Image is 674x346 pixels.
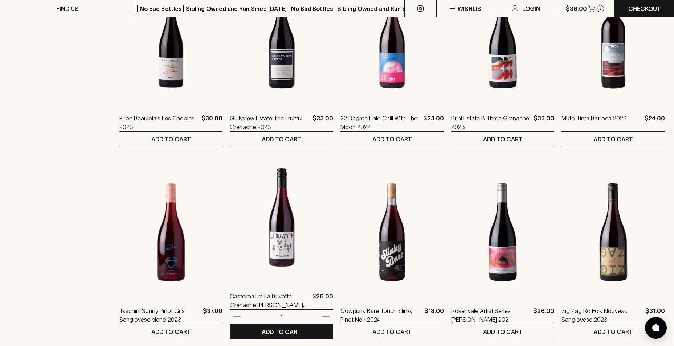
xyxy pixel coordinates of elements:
a: Piron Beaujolais Les Cadoles 2023 [119,114,199,131]
p: $33.00 [534,114,554,131]
p: ADD TO CART [593,328,633,336]
p: 1 [273,313,290,321]
p: $26.00 [533,306,554,324]
p: ADD TO CART [262,328,301,336]
button: ADD TO CART [451,324,555,339]
p: ADD TO CART [372,135,412,144]
img: Rosenvale Artist Series Graciano Blend 2021 [451,169,555,296]
a: Castelmaure La Buvette Grenache [PERSON_NAME] [GEOGRAPHIC_DATA] [230,292,309,309]
p: $86.00 [566,4,587,13]
a: Taschini Sunny Pinot Gris Sangiovese blend 2023 [119,306,200,324]
p: Wishlist [458,4,485,13]
p: $23.00 [423,114,444,131]
a: Rosenvale Artist Series [PERSON_NAME] 2021 [451,306,531,324]
button: ADD TO CART [119,132,223,147]
img: Cowpunk Bare Touch Slinky Pinot Noir 2024 [340,169,444,296]
button: ADD TO CART [561,324,665,339]
p: Login [522,4,540,13]
p: Checkout [628,4,661,13]
p: ADD TO CART [483,135,523,144]
button: ADD TO CART [119,324,223,339]
p: $37.00 [203,306,222,324]
p: ADD TO CART [483,328,523,336]
button: ADD TO CART [340,132,444,147]
p: $31.00 [645,306,665,324]
p: ADD TO CART [262,135,301,144]
p: $33.00 [313,114,333,131]
a: 22 Degree Halo Chill With The Moon 2022 [340,114,420,131]
p: 3 [599,7,602,11]
p: ADD TO CART [151,328,191,336]
p: $30.00 [201,114,222,131]
img: bubble-icon [652,324,659,331]
p: $18.00 [424,306,444,324]
button: ADD TO CART [561,132,665,147]
p: FIND US [56,4,79,13]
img: Castelmaure La Buvette Grenache Carignan NV [230,154,333,281]
a: Brini Estate B Three Grenache 2023 [451,114,531,131]
button: ADD TO CART [340,324,444,339]
p: $26.00 [312,292,333,309]
button: ADD TO CART [230,132,333,147]
a: Gullyview Estate The Fruitful Grenache 2023 [230,114,310,131]
p: ADD TO CART [372,328,412,336]
a: Zig Zag Rd Folk Nouveau Sangiovese 2023 [561,306,642,324]
img: Zig Zag Rd Folk Nouveau Sangiovese 2023 [561,169,665,296]
p: $24.00 [645,114,665,131]
button: ADD TO CART [451,132,555,147]
p: ADD TO CART [593,135,633,144]
button: ADD TO CART [230,324,333,339]
a: Cowpunk Bare Touch Slinky Pinot Noir 2024 [340,306,421,324]
p: ADD TO CART [151,135,191,144]
img: Taschini Sunny Pinot Gris Sangiovese blend 2023 [119,169,223,296]
a: Muto Tinta Barroca 2022 [561,114,626,131]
